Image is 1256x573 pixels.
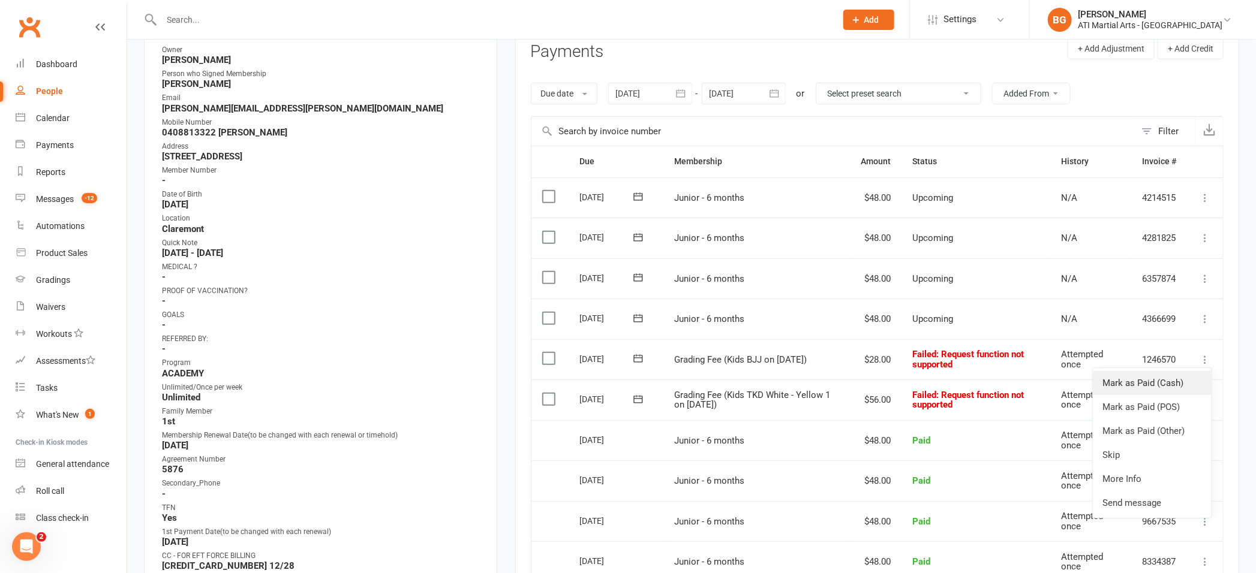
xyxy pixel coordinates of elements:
[36,356,95,366] div: Assessments
[1062,273,1078,284] span: N/A
[36,248,88,258] div: Product Sales
[580,471,635,489] div: [DATE]
[36,302,65,312] div: Waivers
[580,309,635,327] div: [DATE]
[675,354,807,365] span: Grading Fee (Kids BJJ on [DATE])
[1093,467,1212,491] a: More Info
[16,105,127,132] a: Calendar
[36,140,74,150] div: Payments
[16,267,127,294] a: Gradings
[1131,339,1187,380] td: 1246570
[531,117,1135,146] input: Search by invoice number
[675,233,745,243] span: Junior - 6 months
[1062,390,1104,411] span: Attempted once
[162,117,481,128] div: Mobile Number
[580,430,635,449] div: [DATE]
[675,556,745,567] span: Junior - 6 months
[16,240,127,267] a: Product Sales
[82,193,97,203] span: -12
[902,146,1050,177] th: Status
[850,218,902,258] td: $48.00
[850,339,902,380] td: $28.00
[1131,218,1187,258] td: 4281825
[1062,349,1104,370] span: Attempted once
[675,475,745,486] span: Junior - 6 months
[162,319,481,330] strong: -
[162,224,481,234] strong: Claremont
[912,435,930,446] span: Paid
[580,269,635,287] div: [DATE]
[162,55,481,65] strong: [PERSON_NAME]
[162,165,481,176] div: Member Number
[162,368,481,379] strong: ACADEMY
[850,379,902,420] td: $56.00
[1093,419,1212,443] a: Mark as Paid (Other)
[16,478,127,505] a: Roll call
[162,272,481,282] strong: -
[1131,258,1187,299] td: 6357874
[162,430,481,441] div: Membership Renewal Date(to be changed with each renewal or timehold)
[162,79,481,89] strong: [PERSON_NAME]
[1062,192,1078,203] span: N/A
[36,194,74,204] div: Messages
[580,551,635,570] div: [DATE]
[162,416,481,427] strong: 1st
[850,501,902,542] td: $48.00
[162,392,481,403] strong: Unlimited
[16,294,127,321] a: Waivers
[1062,511,1104,532] span: Attempted once
[162,285,481,297] div: PROOF OF VACCINATION?
[162,454,481,465] div: Agreement Number
[1078,9,1222,20] div: [PERSON_NAME]
[1051,146,1131,177] th: History
[1093,443,1212,467] a: Skip
[16,451,127,478] a: General attendance kiosk mode
[1131,146,1187,177] th: Invoice #
[1068,38,1155,59] button: + Add Adjustment
[1131,501,1187,542] td: 9667535
[850,177,902,218] td: $48.00
[569,146,664,177] th: Due
[162,92,481,104] div: Email
[850,298,902,339] td: $48.00
[1093,395,1212,419] a: Mark as Paid (POS)
[675,313,745,324] span: Junior - 6 months
[912,390,1024,411] span: : Request function not supported
[162,512,481,523] strong: Yes
[912,475,930,486] span: Paid
[580,188,635,206] div: [DATE]
[158,11,828,28] input: Search...
[1131,177,1187,218] td: 4214515
[664,146,851,177] th: Membership
[16,375,127,402] a: Tasks
[16,213,127,240] a: Automations
[16,321,127,348] a: Workouts
[162,213,481,224] div: Location
[864,15,879,25] span: Add
[162,237,481,249] div: Quick Note
[912,349,1024,370] span: Failed
[36,383,58,393] div: Tasks
[162,333,481,345] div: REFERRED BY:
[162,536,481,547] strong: [DATE]
[675,273,745,284] span: Junior - 6 months
[16,159,127,186] a: Reports
[1062,430,1104,451] span: Attempted once
[162,488,481,499] strong: -
[36,329,72,339] div: Workouts
[162,478,481,489] div: Secondary_Phone
[37,532,46,542] span: 2
[580,390,635,408] div: [DATE]
[162,440,481,451] strong: [DATE]
[531,43,604,61] h3: Payments
[1062,471,1104,491] span: Attempted once
[36,221,85,231] div: Automations
[850,460,902,501] td: $48.00
[36,167,65,177] div: Reports
[675,390,831,411] span: Grading Fee (Kids TKD White - Yellow 1 on [DATE])
[580,228,635,246] div: [DATE]
[16,51,127,78] a: Dashboard
[1062,233,1078,243] span: N/A
[36,275,70,285] div: Gradings
[162,68,481,80] div: Person who Signed Membership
